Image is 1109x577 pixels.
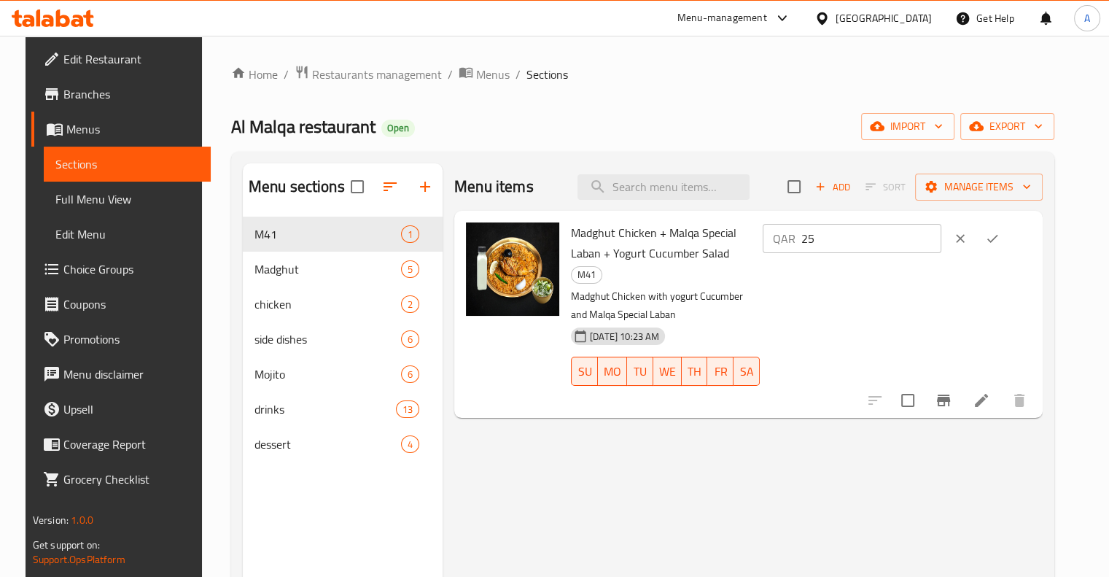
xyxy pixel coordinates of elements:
[243,322,443,357] div: side dishes6
[401,260,419,278] div: items
[55,155,199,173] span: Sections
[63,260,199,278] span: Choice Groups
[66,120,199,138] span: Menus
[402,333,419,346] span: 6
[63,470,199,488] span: Grocery Checklist
[249,176,345,198] h2: Menu sections
[944,222,976,255] button: clear
[801,224,941,253] input: Please enter price
[577,361,592,382] span: SU
[31,357,211,392] a: Menu disclaimer
[63,330,199,348] span: Promotions
[972,117,1043,136] span: export
[231,65,1054,84] nav: breadcrumb
[231,66,278,83] a: Home
[397,403,419,417] span: 13
[976,222,1008,255] button: ok
[892,385,923,416] span: Select to update
[466,222,559,316] img: Madghut Chicken + Malqa Special Laban + Yogurt Cucumber Salad
[243,217,443,252] div: M411
[31,112,211,147] a: Menus
[63,50,199,68] span: Edit Restaurant
[31,77,211,112] a: Branches
[526,66,568,83] span: Sections
[254,365,401,383] div: Mojito
[243,392,443,427] div: drinks13
[571,222,736,264] span: Madghut Chicken + Malqa Special Laban + Yogurt Cucumber Salad
[773,230,795,247] p: QAR
[401,225,419,243] div: items
[295,65,442,84] a: Restaurants management
[402,228,419,241] span: 1
[71,511,93,530] span: 1.0.0
[633,361,647,382] span: TU
[63,365,199,383] span: Menu disclaimer
[459,65,510,84] a: Menus
[254,260,401,278] span: Madghut
[254,295,401,313] span: chicken
[381,120,415,137] div: Open
[734,357,760,386] button: SA
[254,435,401,453] span: dessert
[572,266,602,283] span: M41
[284,66,289,83] li: /
[63,435,199,453] span: Coverage Report
[1002,383,1037,418] button: delete
[63,85,199,103] span: Branches
[44,147,211,182] a: Sections
[571,266,602,284] div: M41
[926,383,961,418] button: Branch-specific-item
[31,252,211,287] a: Choice Groups
[677,9,767,27] div: Menu-management
[31,287,211,322] a: Coupons
[856,176,915,198] span: Select section first
[813,179,852,195] span: Add
[63,400,199,418] span: Upsell
[707,357,734,386] button: FR
[402,438,419,452] span: 4
[682,357,708,386] button: TH
[342,171,373,202] span: Select all sections
[584,330,665,344] span: [DATE] 10:23 AM
[33,550,125,569] a: Support.OpsPlatform
[809,176,856,198] button: Add
[402,263,419,276] span: 5
[401,295,419,313] div: items
[243,427,443,462] div: dessert4
[254,400,396,418] span: drinks
[243,287,443,322] div: chicken2
[401,365,419,383] div: items
[254,330,401,348] span: side dishes
[243,357,443,392] div: Mojito6
[779,171,809,202] span: Select section
[31,42,211,77] a: Edit Restaurant
[55,190,199,208] span: Full Menu View
[33,535,100,554] span: Get support on:
[44,217,211,252] a: Edit Menu
[739,361,754,382] span: SA
[401,435,419,453] div: items
[653,357,682,386] button: WE
[873,117,943,136] span: import
[836,10,932,26] div: [GEOGRAPHIC_DATA]
[31,322,211,357] a: Promotions
[713,361,728,382] span: FR
[254,225,401,243] span: M41
[243,211,443,468] nav: Menu sections
[861,113,954,140] button: import
[231,110,375,143] span: Al Malqa restaurant
[454,176,534,198] h2: Menu items
[571,287,760,324] p: Madghut Chicken with yogurt Cucumber and Malqa Special Laban
[396,400,419,418] div: items
[577,174,750,200] input: search
[515,66,521,83] li: /
[31,427,211,462] a: Coverage Report
[448,66,453,83] li: /
[598,357,627,386] button: MO
[402,368,419,382] span: 6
